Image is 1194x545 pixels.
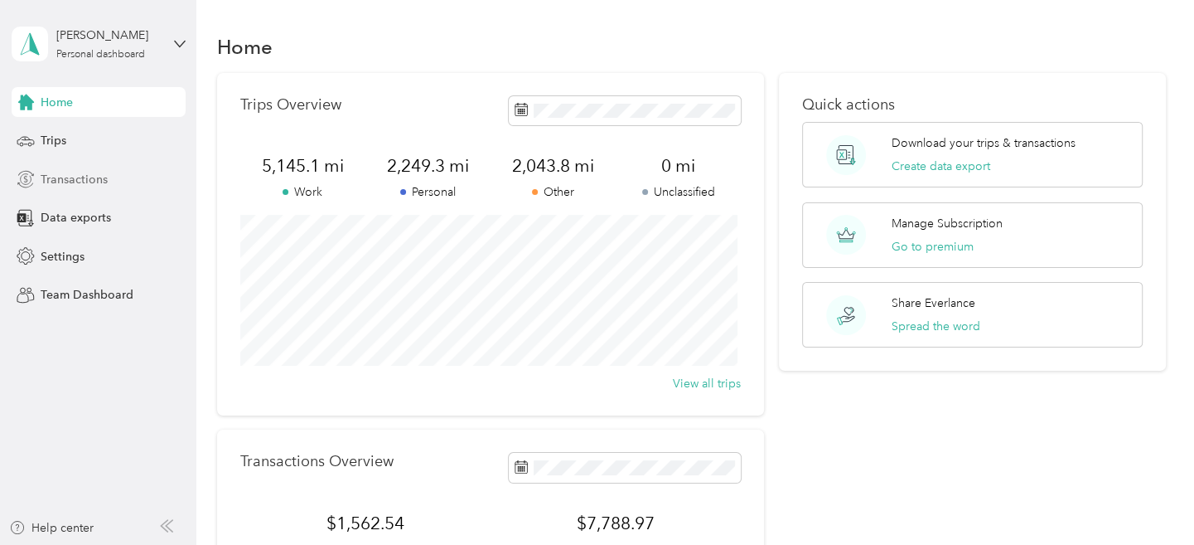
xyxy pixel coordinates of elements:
[892,215,1003,232] p: Manage Subscription
[9,519,94,537] button: Help center
[365,183,491,201] p: Personal
[892,238,974,255] button: Go to premium
[673,375,741,392] button: View all trips
[41,132,66,149] span: Trips
[491,183,616,201] p: Other
[365,154,491,178] span: 2,249.3 mi
[56,50,145,60] div: Personal dashboard
[41,171,108,188] span: Transactions
[892,294,975,312] p: Share Everlance
[616,183,741,201] p: Unclassified
[217,38,273,56] h1: Home
[892,134,1076,152] p: Download your trips & transactions
[41,94,73,111] span: Home
[491,154,616,178] span: 2,043.8 mi
[240,96,341,114] p: Trips Overview
[41,286,133,304] span: Team Dashboard
[240,183,365,201] p: Work
[892,158,990,175] button: Create data export
[41,248,85,265] span: Settings
[240,512,491,535] span: $1,562.54
[240,154,365,178] span: 5,145.1 mi
[56,27,160,44] div: [PERSON_NAME]
[616,154,741,178] span: 0 mi
[491,512,741,535] span: $7,788.97
[802,96,1143,114] p: Quick actions
[240,453,394,470] p: Transactions Overview
[1101,452,1194,545] iframe: Everlance-gr Chat Button Frame
[41,209,111,226] span: Data exports
[892,318,980,335] button: Spread the word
